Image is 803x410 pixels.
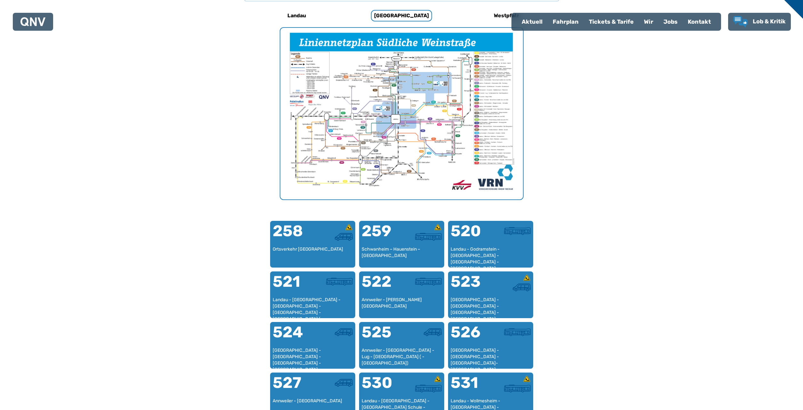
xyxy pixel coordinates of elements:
img: Überlandbus [415,278,442,285]
a: Aktuell [517,13,548,30]
a: Westpfalz [464,8,549,23]
div: Annweiler - [GEOGRAPHIC_DATA] - Lug - [GEOGRAPHIC_DATA] ( - [GEOGRAPHIC_DATA]) [362,347,442,366]
img: Überlandbus [415,233,442,241]
div: My Favorite Images [280,28,523,199]
div: Annweiler - [PERSON_NAME][GEOGRAPHIC_DATA] [362,297,442,316]
div: Schwanheim – Hauenstein – [GEOGRAPHIC_DATA] [362,246,442,265]
a: Kontakt [683,13,716,30]
img: Überlandbus [326,278,353,285]
div: 520 [451,223,491,246]
img: Kleinbus [513,284,530,291]
img: Kleinbus [424,328,441,336]
h6: Westpfalz [491,11,522,21]
div: Landau - [GEOGRAPHIC_DATA] - [GEOGRAPHIC_DATA] - [GEOGRAPHIC_DATA] - [GEOGRAPHIC_DATA] ( - [GEOGR... [273,297,353,316]
div: [GEOGRAPHIC_DATA] - [GEOGRAPHIC_DATA] - [GEOGRAPHIC_DATA] - [GEOGRAPHIC_DATA] [451,297,531,316]
div: Landau - Godramstein - [GEOGRAPHIC_DATA] - [GEOGRAPHIC_DATA] - [GEOGRAPHIC_DATA] [451,246,531,265]
img: Überlandbus [415,385,442,392]
a: Landau [254,8,339,23]
img: Überlandbus [504,385,531,392]
h6: [GEOGRAPHIC_DATA] [371,10,432,21]
div: 525 [362,325,402,348]
img: Überlandbus [504,328,531,336]
div: [GEOGRAPHIC_DATA] - [GEOGRAPHIC_DATA] - [GEOGRAPHIC_DATA]-[GEOGRAPHIC_DATA] [451,347,531,366]
a: [GEOGRAPHIC_DATA] [359,8,444,23]
div: 523 [451,274,491,297]
h6: Landau [285,11,309,21]
span: Lob & Kritik [753,18,786,25]
img: QNV Logo [20,17,45,26]
a: Jobs [658,13,683,30]
div: 527 [273,375,313,398]
a: QNV Logo [20,15,45,28]
a: Wir [639,13,658,30]
div: 531 [451,375,491,398]
a: Fahrplan [548,13,584,30]
img: Kleinbus [335,233,352,241]
div: 526 [451,325,491,348]
div: [GEOGRAPHIC_DATA] - [GEOGRAPHIC_DATA] - [GEOGRAPHIC_DATA] - [GEOGRAPHIC_DATA] - [GEOGRAPHIC_DATA] [273,347,353,366]
li: 1 von 1 [280,28,523,199]
a: Tickets & Tarife [584,13,639,30]
div: 522 [362,274,402,297]
div: 258 [273,223,313,246]
img: Netzpläne Südpfalz Seite 1 von 1 [280,28,523,199]
a: Lob & Kritik [733,16,786,28]
div: 521 [273,274,313,297]
img: Kleinbus [335,379,352,387]
div: 259 [362,223,402,246]
div: Ortsverkehr [GEOGRAPHIC_DATA] [273,246,353,265]
img: Kleinbus [335,328,352,336]
img: Überlandbus [504,227,531,235]
div: 524 [273,325,313,348]
div: 530 [362,375,402,398]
